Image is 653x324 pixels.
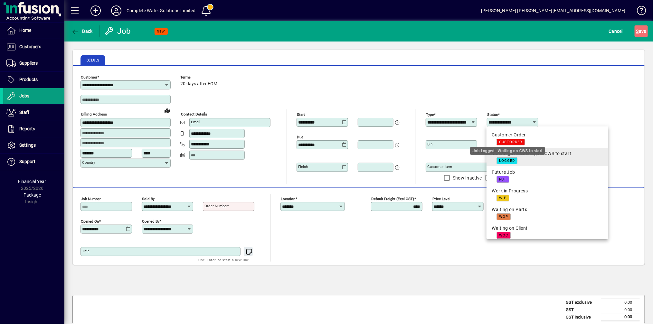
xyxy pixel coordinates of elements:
[19,126,35,131] span: Reports
[487,148,608,166] mat-option: Job Logged - Waiting on CWS to start
[487,204,608,222] mat-option: Waiting on Parts
[3,72,64,88] a: Products
[487,222,608,241] mat-option: Waiting on Client
[281,197,295,201] mat-label: Location
[81,197,101,201] mat-label: Job number
[142,197,155,201] mat-label: Sold by
[3,55,64,71] a: Suppliers
[499,196,506,200] span: WIP
[563,306,601,313] td: GST
[81,219,99,224] mat-label: Opened On
[492,206,603,213] div: Waiting on Parts
[635,25,648,37] button: Save
[19,77,38,82] span: Products
[24,192,41,198] span: Package
[127,5,196,16] div: Complete Water Solutions Limited
[3,105,64,121] a: Staff
[451,175,482,181] label: Show Inactive
[19,143,36,148] span: Settings
[19,93,29,98] span: Jobs
[481,5,626,16] div: [PERSON_NAME] [PERSON_NAME][EMAIL_ADDRESS][DOMAIN_NAME]
[609,26,623,36] span: Cancel
[105,26,132,36] div: Job
[3,154,64,170] a: Support
[19,28,31,33] span: Home
[601,306,640,313] td: 0.00
[492,188,603,194] div: Work in Progress
[632,1,645,22] a: Knowledge Base
[427,142,432,146] mat-label: Bin
[601,299,640,306] td: 0.00
[636,26,646,36] span: ave
[487,185,608,204] mat-option: Work in Progress
[492,225,603,232] div: Waiting on Client
[70,25,94,37] button: Back
[3,137,64,153] a: Settings
[371,197,414,201] mat-label: Default Freight (excl GST)
[19,159,35,164] span: Support
[298,164,308,169] mat-label: Finish
[191,120,200,124] mat-label: Email
[499,233,508,237] span: WOC
[432,197,450,201] mat-label: Price Level
[487,112,498,117] mat-label: Status
[142,219,159,224] mat-label: Opened by
[19,110,29,115] span: Staff
[492,150,603,157] div: Job Logged - Waiting on CWS to start
[499,159,515,163] span: LOGGED
[3,121,64,137] a: Reports
[81,75,97,79] mat-label: Customer
[297,135,303,139] mat-label: Due
[297,112,305,117] mat-label: Start
[82,160,95,165] mat-label: Country
[499,177,506,181] span: FUT
[19,60,38,66] span: Suppliers
[487,129,608,148] mat-option: Customer Order
[87,59,99,62] span: Details
[499,140,522,144] span: CUSTORDER
[3,39,64,55] a: Customers
[426,112,434,117] mat-label: Type
[19,44,41,49] span: Customers
[499,215,508,219] span: WOP
[492,132,603,138] div: Customer Order
[487,166,608,185] mat-option: Future Job
[204,204,228,208] mat-label: Order number
[180,75,219,79] span: Terms
[71,29,93,34] span: Back
[3,23,64,39] a: Home
[470,147,545,155] div: Job Logged - Waiting on CWS to start
[199,256,249,264] mat-hint: Use 'Enter' to start a new line
[601,313,640,321] td: 0.00
[157,29,165,33] span: NEW
[563,313,601,321] td: GST inclusive
[563,299,601,306] td: GST exclusive
[607,25,625,37] button: Cancel
[18,179,46,184] span: Financial Year
[85,5,106,16] button: Add
[106,5,127,16] button: Profile
[636,29,639,34] span: S
[427,164,452,169] mat-label: Customer Item
[180,81,217,87] span: 20 days after EOM
[492,169,603,176] div: Future Job
[64,25,100,37] app-page-header-button: Back
[82,249,90,253] mat-label: Title
[162,105,172,116] a: View on map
